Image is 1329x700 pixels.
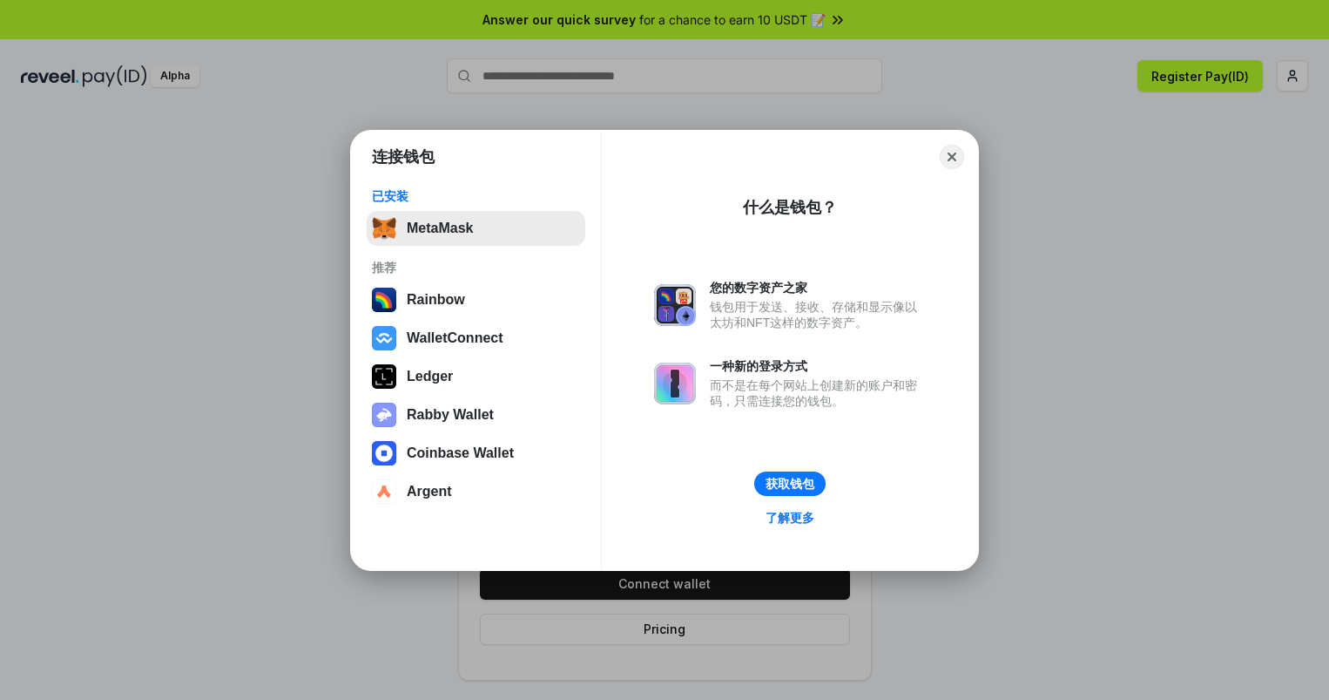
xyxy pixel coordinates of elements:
button: Rabby Wallet [367,398,585,432]
a: 了解更多 [755,506,825,529]
img: svg+xml,%3Csvg%20xmlns%3D%22http%3A%2F%2Fwww.w3.org%2F2000%2Fsvg%22%20fill%3D%22none%22%20viewBox... [654,363,696,404]
div: 您的数字资产之家 [710,280,926,296]
img: svg+xml,%3Csvg%20width%3D%2228%22%20height%3D%2228%22%20viewBox%3D%220%200%2028%2028%22%20fill%3D... [372,479,396,504]
div: 了解更多 [766,510,814,526]
img: svg+xml,%3Csvg%20fill%3D%22none%22%20height%3D%2233%22%20viewBox%3D%220%200%2035%2033%22%20width%... [372,216,396,241]
button: MetaMask [367,211,585,246]
img: svg+xml,%3Csvg%20width%3D%22120%22%20height%3D%22120%22%20viewBox%3D%220%200%20120%20120%22%20fil... [372,288,396,312]
button: Rainbow [367,282,585,317]
div: 一种新的登录方式 [710,358,926,374]
div: MetaMask [407,221,473,236]
button: Coinbase Wallet [367,436,585,471]
div: Rabby Wallet [407,407,494,423]
h1: 连接钱包 [372,146,435,167]
button: Ledger [367,359,585,394]
div: 钱包用于发送、接收、存储和显示像以太坊和NFT这样的数字资产。 [710,299,926,330]
img: svg+xml,%3Csvg%20xmlns%3D%22http%3A%2F%2Fwww.w3.org%2F2000%2Fsvg%22%20fill%3D%22none%22%20viewBox... [372,403,396,427]
div: Coinbase Wallet [407,445,514,461]
button: Argent [367,474,585,509]
div: WalletConnect [407,330,503,346]
img: svg+xml,%3Csvg%20xmlns%3D%22http%3A%2F%2Fwww.w3.org%2F2000%2Fsvg%22%20width%3D%2228%22%20height%3... [372,364,396,389]
div: 获取钱包 [766,476,814,492]
div: 什么是钱包？ [743,197,837,218]
div: 已安装 [372,188,580,204]
div: Rainbow [407,292,465,308]
div: 推荐 [372,260,580,275]
div: 而不是在每个网站上创建新的账户和密码，只需连接您的钱包。 [710,377,926,409]
img: svg+xml,%3Csvg%20xmlns%3D%22http%3A%2F%2Fwww.w3.org%2F2000%2Fsvg%22%20fill%3D%22none%22%20viewBox... [654,284,696,326]
img: svg+xml,%3Csvg%20width%3D%2228%22%20height%3D%2228%22%20viewBox%3D%220%200%2028%2028%22%20fill%3D... [372,441,396,466]
button: WalletConnect [367,321,585,356]
img: svg+xml,%3Csvg%20width%3D%2228%22%20height%3D%2228%22%20viewBox%3D%220%200%2028%2028%22%20fill%3D... [372,326,396,350]
button: 获取钱包 [754,472,826,496]
div: Ledger [407,369,453,384]
div: Argent [407,484,452,500]
button: Close [940,145,964,169]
